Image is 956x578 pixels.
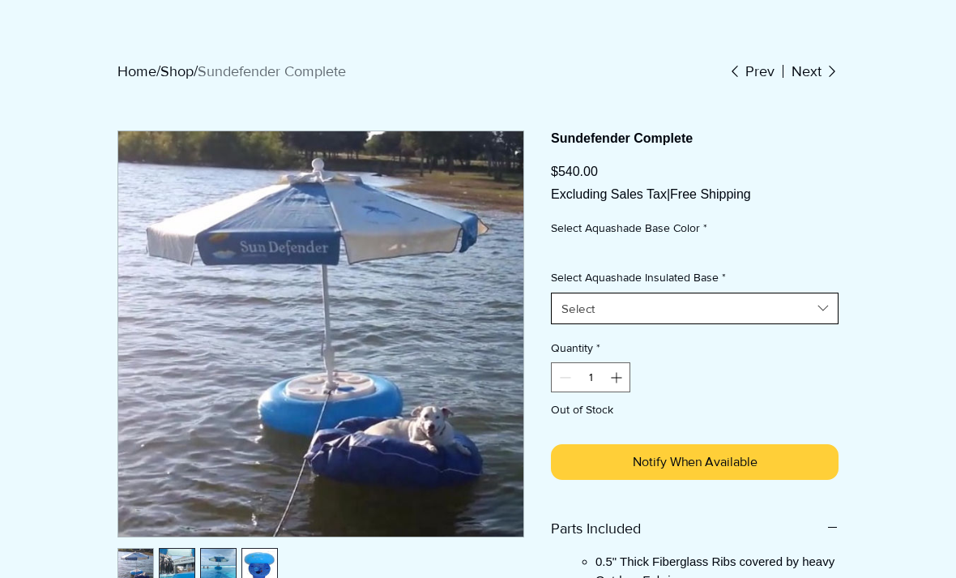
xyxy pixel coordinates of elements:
[551,220,707,237] legend: Select Aquashade Base Color
[783,62,839,82] a: Next
[551,402,839,418] div: Out of Stock
[553,363,574,392] button: Decrement
[551,293,839,324] button: Select Aquashade Insulated Base
[551,270,839,286] label: Select Aquashade Insulated Base
[670,186,751,203] button: Free Shipping
[118,131,523,537] img: Sundefender Complete
[728,62,775,82] a: Prev
[551,444,839,480] button: Notify When Available
[117,62,728,82] div: / /
[667,187,670,201] span: |
[561,300,595,317] div: Select
[551,165,598,178] span: $540.00
[117,63,156,79] a: Home
[551,187,667,201] span: Excluding Sales Tax
[551,519,839,539] button: Parts Included
[574,363,608,392] input: Quantity
[608,363,628,392] button: Increment
[551,340,600,363] legend: Quantity
[633,452,758,472] span: Notify When Available
[551,519,826,539] h2: Parts Included
[160,63,194,79] a: Shop
[198,63,346,79] a: Sundefender Complete
[117,131,524,537] button: Sundefender CompleteEnlarge
[551,131,839,146] h1: Sundefender Complete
